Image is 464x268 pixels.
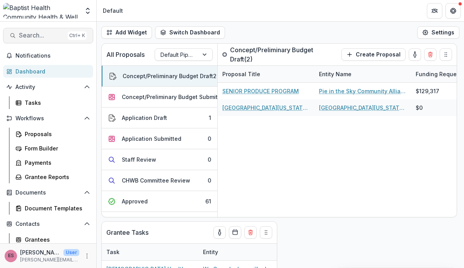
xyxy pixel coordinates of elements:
[3,186,93,199] button: Open Documents
[25,204,87,212] div: Document Templates
[424,48,437,61] button: Delete card
[102,66,217,87] button: Concept/Preliminary Budget Draft2
[100,5,126,16] nav: breadcrumb
[122,114,167,122] div: Application Draft
[209,114,211,122] div: 1
[218,66,314,82] div: Proposal Title
[222,104,310,112] a: [GEOGRAPHIC_DATA][US_STATE], Dept. of Psychology - 2025 - Concept & Preliminary Budget Form
[417,26,459,39] button: Settings
[102,108,217,128] button: Application Draft1
[213,226,226,239] button: toggle-assigned-to-me
[12,96,93,109] a: Tasks
[8,253,14,258] div: Ellen Schilling
[205,197,211,205] div: 61
[244,226,257,239] button: Delete card
[20,248,60,256] p: [PERSON_NAME]
[3,28,93,43] button: Search...
[101,26,152,39] button: Add Widget
[218,70,265,78] div: Proposal Title
[20,256,79,263] p: [PERSON_NAME][EMAIL_ADDRESS][PERSON_NAME][DOMAIN_NAME]
[3,218,93,230] button: Open Contacts
[25,144,87,152] div: Form Builder
[123,72,213,80] div: Concept/Preliminary Budget Draft
[102,244,198,260] div: Task
[12,156,93,169] a: Payments
[3,3,79,19] img: Baptist Health Community Health & Well Being logo
[103,7,123,15] div: Default
[82,251,92,261] button: More
[25,236,87,244] div: Grantees
[208,176,211,184] div: 0
[12,233,93,246] a: Grantees
[3,50,93,62] button: Notifications
[12,202,93,215] a: Document Templates
[319,104,406,112] a: [GEOGRAPHIC_DATA][US_STATE], Dept. of Health Disparities
[12,171,93,183] a: Grantee Reports
[314,70,356,78] div: Entity Name
[416,104,423,112] div: $0
[63,249,79,256] p: User
[102,248,124,256] div: Task
[12,128,93,140] a: Proposals
[440,48,452,61] button: Drag
[409,48,421,61] button: toggle-assigned-to-me
[122,155,156,164] div: Staff Review
[230,45,337,64] p: Concept/Preliminary Budget Draft ( 2 )
[15,221,81,227] span: Contacts
[213,72,217,80] div: 2
[198,244,295,260] div: Entity
[314,66,411,82] div: Entity Name
[3,112,93,125] button: Open Workflows
[122,135,181,143] div: Application Submitted
[198,248,223,256] div: Entity
[19,32,65,39] span: Search...
[260,226,272,239] button: Drag
[106,228,148,237] p: Grantee Tasks
[122,176,190,184] div: CHWB Committee Review
[122,93,227,101] div: Concept/Preliminary Budget Submitted
[25,99,87,107] div: Tasks
[3,65,93,78] a: Dashboard
[106,50,145,59] p: All Proposals
[416,87,439,95] div: $129,317
[208,135,211,143] div: 0
[222,87,299,95] a: SENIOR PRODUCE PROGRAM
[25,159,87,167] div: Payments
[25,173,87,181] div: Grantee Reports
[3,81,93,93] button: Open Activity
[15,53,90,59] span: Notifications
[68,31,87,40] div: Ctrl + K
[229,226,241,239] button: Calendar
[15,189,81,196] span: Documents
[341,48,406,61] button: Create Proposal
[25,130,87,138] div: Proposals
[102,149,217,170] button: Staff Review0
[15,84,81,90] span: Activity
[445,3,461,19] button: Get Help
[155,26,225,39] button: Switch Dashboard
[208,155,211,164] div: 0
[15,67,87,75] div: Dashboard
[102,87,217,108] button: Concept/Preliminary Budget Submitted2
[102,191,217,212] button: Approved61
[319,87,406,95] a: Pie in the Sky Community Alliance
[102,128,217,149] button: Application Submitted0
[15,115,81,122] span: Workflows
[122,197,148,205] div: Approved
[12,142,93,155] a: Form Builder
[82,3,93,19] button: Open entity switcher
[102,170,217,191] button: CHWB Committee Review0
[427,3,442,19] button: Partners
